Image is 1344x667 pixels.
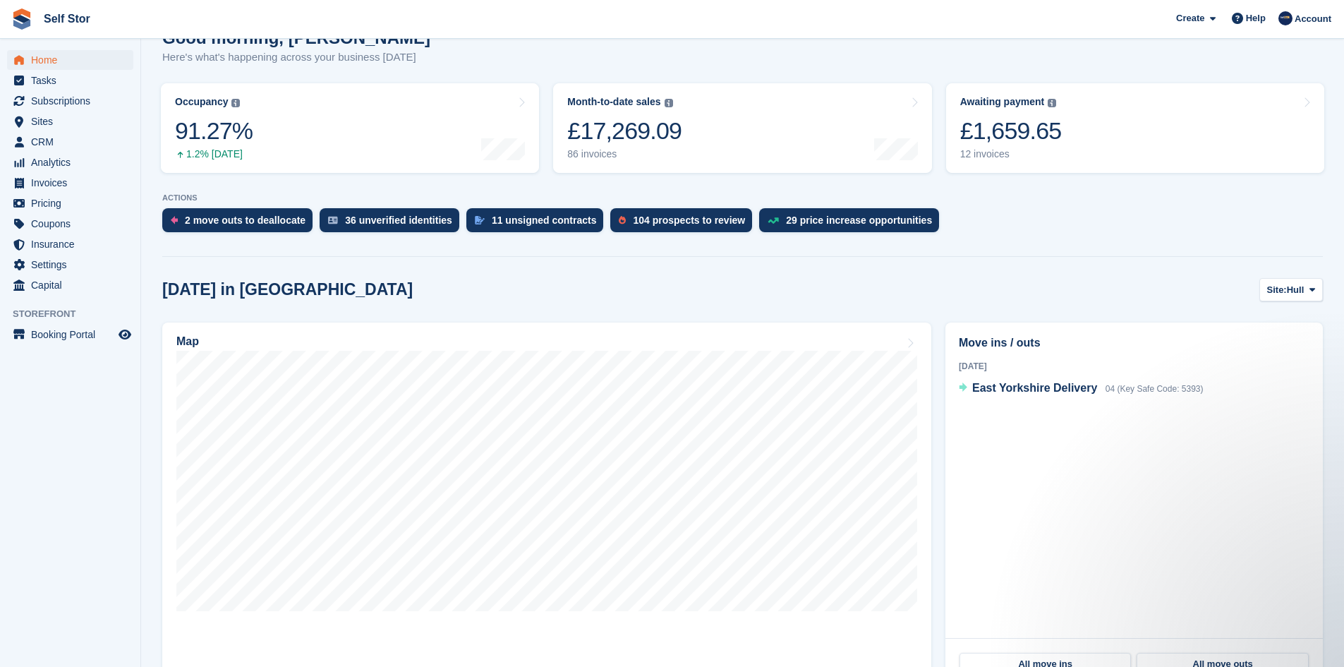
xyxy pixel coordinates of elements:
div: 2 move outs to deallocate [185,215,305,226]
div: Awaiting payment [960,96,1045,108]
div: 86 invoices [567,148,682,160]
span: Help [1246,11,1266,25]
span: Capital [31,275,116,295]
div: 36 unverified identities [345,215,452,226]
img: icon-info-grey-7440780725fd019a000dd9b08b2336e03edf1995a4989e88bcd33f0948082b44.svg [231,99,240,107]
p: Here's what's happening across your business [DATE] [162,49,430,66]
div: 91.27% [175,116,253,145]
img: verify_identity-adf6edd0f0f0b5bbfe63781bf79b02c33cf7c696d77639b501bdc392416b5a36.svg [328,216,338,224]
a: menu [7,91,133,111]
a: menu [7,275,133,295]
span: Sites [31,112,116,131]
a: menu [7,193,133,213]
div: 104 prospects to review [633,215,745,226]
img: Chris Rice [1278,11,1292,25]
img: icon-info-grey-7440780725fd019a000dd9b08b2336e03edf1995a4989e88bcd33f0948082b44.svg [1048,99,1056,107]
span: Site: [1267,283,1287,297]
a: Occupancy 91.27% 1.2% [DATE] [161,83,539,173]
img: icon-info-grey-7440780725fd019a000dd9b08b2336e03edf1995a4989e88bcd33f0948082b44.svg [665,99,673,107]
a: 29 price increase opportunities [759,208,946,239]
span: Settings [31,255,116,275]
a: menu [7,214,133,234]
a: 2 move outs to deallocate [162,208,320,239]
span: Booking Portal [31,325,116,344]
h2: Map [176,335,199,348]
img: move_outs_to_deallocate_icon-f764333ba52eb49d3ac5e1228854f67142a1ed5810a6f6cc68b1a99e826820c5.svg [171,216,178,224]
span: Hull [1287,283,1304,297]
h2: Move ins / outs [959,335,1309,351]
a: menu [7,173,133,193]
img: contract_signature_icon-13c848040528278c33f63329250d36e43548de30e8caae1d1a13099fd9432cc5.svg [475,216,485,224]
span: CRM [31,132,116,152]
div: [DATE] [959,360,1309,373]
div: £17,269.09 [567,116,682,145]
a: Month-to-date sales £17,269.09 86 invoices [553,83,931,173]
a: 36 unverified identities [320,208,466,239]
p: ACTIONS [162,193,1323,203]
div: £1,659.65 [960,116,1062,145]
a: menu [7,234,133,254]
a: menu [7,71,133,90]
a: menu [7,132,133,152]
span: Analytics [31,152,116,172]
div: Occupancy [175,96,228,108]
img: prospect-51fa495bee0391a8d652442698ab0144808aea92771e9ea1ae160a38d050c398.svg [619,216,626,224]
div: 1.2% [DATE] [175,148,253,160]
h2: [DATE] in [GEOGRAPHIC_DATA] [162,280,413,299]
div: 29 price increase opportunities [786,215,932,226]
span: Subscriptions [31,91,116,111]
span: Tasks [31,71,116,90]
a: Awaiting payment £1,659.65 12 invoices [946,83,1324,173]
a: menu [7,152,133,172]
span: Storefront [13,307,140,321]
a: Preview store [116,326,133,343]
a: menu [7,112,133,131]
a: Self Stor [38,7,96,30]
img: price_increase_opportunities-93ffe204e8149a01c8c9dc8f82e8f89637d9d84a8eef4429ea346261dce0b2c0.svg [768,217,779,224]
img: stora-icon-8386f47178a22dfd0bd8f6a31ec36ba5ce8667c1dd55bd0f319d3a0aa187defe.svg [11,8,32,30]
div: Month-to-date sales [567,96,660,108]
button: Site: Hull [1259,278,1323,301]
a: menu [7,325,133,344]
a: East Yorkshire Delivery 04 (Key Safe Code: 5393) [959,380,1204,398]
span: Create [1176,11,1204,25]
div: 12 invoices [960,148,1062,160]
span: 04 (Key Safe Code: 5393) [1106,384,1204,394]
a: 11 unsigned contracts [466,208,611,239]
span: East Yorkshire Delivery [972,382,1097,394]
div: 11 unsigned contracts [492,215,597,226]
span: Coupons [31,214,116,234]
a: 104 prospects to review [610,208,759,239]
span: Invoices [31,173,116,193]
span: Pricing [31,193,116,213]
a: menu [7,255,133,275]
span: Home [31,50,116,70]
span: Account [1295,12,1331,26]
span: Insurance [31,234,116,254]
a: menu [7,50,133,70]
